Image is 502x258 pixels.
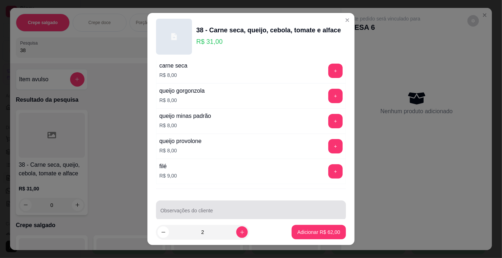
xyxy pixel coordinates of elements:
p: Adicionar R$ 62,00 [297,229,340,236]
div: filé [159,162,177,171]
div: queijo minas padrão [159,112,211,120]
button: add [328,64,343,78]
p: R$ 8,00 [159,147,201,154]
button: add [328,164,343,179]
div: carne seca [159,61,187,70]
input: Observações do cliente [160,210,342,217]
p: R$ 8,00 [159,72,187,79]
button: increase-product-quantity [236,226,248,238]
div: queijo gorgonzola [159,87,205,95]
div: 38 - Carne seca, queijo, cebola, tomate e alface [196,25,341,35]
p: R$ 31,00 [196,37,341,47]
button: Close [342,14,353,26]
button: Adicionar R$ 62,00 [292,225,346,239]
button: decrease-product-quantity [158,226,169,238]
p: R$ 8,00 [159,122,211,129]
p: R$ 8,00 [159,97,205,104]
div: queijo provolone [159,137,201,146]
button: add [328,139,343,153]
p: R$ 9,00 [159,172,177,179]
button: add [328,114,343,128]
button: add [328,89,343,103]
